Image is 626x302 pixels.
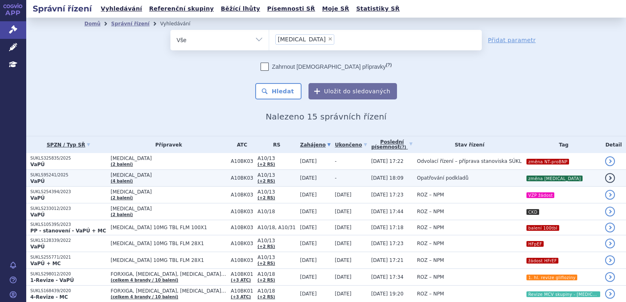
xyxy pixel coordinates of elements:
p: SUKLS255771/2021 [30,255,107,260]
a: Statistiky SŘ [354,3,402,14]
span: [DATE] [335,257,352,263]
p: SUKLS325835/2025 [30,156,107,161]
span: [DATE] [300,175,317,181]
a: detail [605,156,615,166]
a: (+2 RS) [258,162,275,167]
span: [DATE] [300,192,317,198]
a: detail [605,289,615,299]
a: (+3 ATC) [231,295,251,299]
strong: VaPÚ + MC [30,261,61,266]
th: Tag [522,136,601,153]
a: (+2 RS) [258,295,275,299]
span: - [335,175,336,181]
span: ROZ – NPM [417,209,444,214]
th: Stav řízení [413,136,522,153]
a: Přidat parametr [488,36,536,44]
strong: VaPÚ [30,212,45,218]
a: Správní řízení [111,21,150,27]
span: [DATE] [300,274,317,280]
span: A10BK03 [231,192,253,198]
p: SUKLS298012/2020 [30,271,107,277]
strong: 4-Revize - MC [30,294,68,300]
li: Vyhledávání [160,18,201,30]
a: detail [605,207,615,216]
span: [DATE] [300,291,317,297]
span: [MEDICAL_DATA] 10MG TBL FLM 28X1 [111,257,227,263]
a: Zahájeno [300,139,331,151]
span: [DATE] [300,158,317,164]
span: [MEDICAL_DATA] [111,206,227,212]
abbr: (?) [400,145,406,150]
a: (+3 ATC) [231,278,251,282]
i: žádost HFrEF [526,258,558,264]
span: A10/18 [258,209,296,214]
a: (+2 RS) [258,196,275,200]
span: A10BK03 [231,158,253,164]
span: - [335,158,336,164]
strong: 1-Revize - VaPÚ [30,277,74,283]
p: SUKLS128339/2022 [30,238,107,243]
span: [MEDICAL_DATA] [111,156,227,161]
span: [DATE] [300,257,317,263]
span: [DATE] 17:22 [371,158,404,164]
span: [DATE] [335,241,352,246]
a: (+2 RS) [258,244,275,249]
span: [DATE] 17:18 [371,225,404,230]
p: SUKLS233012/2023 [30,206,107,212]
span: [DATE] 17:44 [371,209,404,214]
a: (2 balení) [111,212,133,217]
span: [DATE] [335,192,352,198]
p: SUKLS105395/2023 [30,222,107,228]
a: (+2 RS) [258,278,275,282]
h2: Správní řízení [26,3,98,14]
span: [DATE] [335,225,352,230]
span: A10BK01 [231,288,253,294]
a: (celkem 4 brandy / 10 balení) [111,278,178,282]
span: ROZ – NPM [417,257,444,263]
span: A10/13 [258,238,296,243]
span: [DATE] 18:09 [371,175,404,181]
th: Přípravek [107,136,227,153]
span: × [328,36,333,41]
span: [MEDICAL_DATA] [111,172,227,178]
span: [DATE] [335,209,352,214]
a: (2 balení) [111,196,133,200]
span: [DATE] [300,209,317,214]
span: [DATE] [335,274,352,280]
strong: VaPÚ [30,162,45,167]
span: A10/13 [258,255,296,260]
span: A10BK03 [231,241,253,246]
span: A10/18 [258,288,296,294]
span: Odvolací řízení – příprava stanoviska SÚKL [417,158,522,164]
i: VZP žádost [526,192,554,198]
span: A10/18 [258,271,296,277]
a: Písemnosti SŘ [265,3,318,14]
span: [DATE] [335,291,352,297]
span: A10BK03 [231,175,253,181]
span: A10BK03 [231,225,253,230]
a: Běžící lhůty [218,3,263,14]
span: FORXIGA, [MEDICAL_DATA], [MEDICAL_DATA]… [111,288,227,294]
i: 1. hl. revize glifloziny [526,275,577,280]
span: A10/13 [258,172,296,178]
button: Hledat [255,83,302,99]
span: [MEDICAL_DATA] 10MG TBL FLM 100X1 [111,225,227,230]
i: Revize MCV skupiny - [MEDICAL_DATA] [526,291,600,297]
span: ROZ – NPM [417,291,444,297]
span: [DATE] 17:34 [371,274,404,280]
span: [DATE] [300,241,317,246]
span: ROZ – NPM [417,225,444,230]
p: SUKLS168439/2020 [30,288,107,294]
span: A10/13 [258,189,296,195]
span: ROZ – NPM [417,192,444,198]
p: SUKLS254394/2023 [30,189,107,195]
a: detail [605,272,615,282]
span: [MEDICAL_DATA] 10MG TBL FLM 28X1 [111,241,227,246]
i: změna NT-proBNP [526,159,569,165]
i: balení 100tbl [526,225,559,231]
th: RS [254,136,296,153]
a: detail [605,173,615,183]
span: [DATE] [300,225,317,230]
span: ROZ – NPM [417,274,444,280]
strong: PP - stanovení - VaPÚ + MC [30,228,106,234]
